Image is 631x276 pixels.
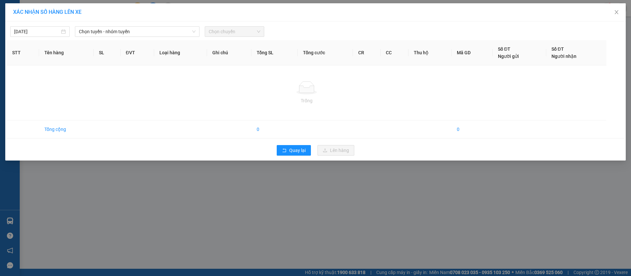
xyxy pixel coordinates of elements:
[12,97,601,104] div: Trống
[381,40,409,65] th: CC
[277,145,311,156] button: rollbackQuay lại
[607,3,626,22] button: Close
[282,148,287,153] span: rollback
[317,145,354,156] button: uploadLên hàng
[79,27,196,37] span: Chọn tuyến - nhóm tuyến
[298,40,353,65] th: Tổng cước
[551,54,576,59] span: Người nhận
[192,30,196,34] span: down
[121,40,154,65] th: ĐVT
[251,120,298,138] td: 0
[614,10,619,15] span: close
[39,120,94,138] td: Tổng cộng
[154,40,207,65] th: Loại hàng
[498,54,519,59] span: Người gửi
[14,28,60,35] input: 13/09/2025
[452,40,493,65] th: Mã GD
[289,147,306,154] span: Quay lại
[13,9,82,15] span: XÁC NHẬN SỐ HÀNG LÊN XE
[353,40,381,65] th: CR
[409,40,451,65] th: Thu hộ
[7,40,39,65] th: STT
[551,46,564,52] span: Số ĐT
[207,40,252,65] th: Ghi chú
[452,120,493,138] td: 0
[209,27,260,37] span: Chọn chuyến
[498,46,510,52] span: Số ĐT
[94,40,120,65] th: SL
[251,40,298,65] th: Tổng SL
[39,40,94,65] th: Tên hàng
